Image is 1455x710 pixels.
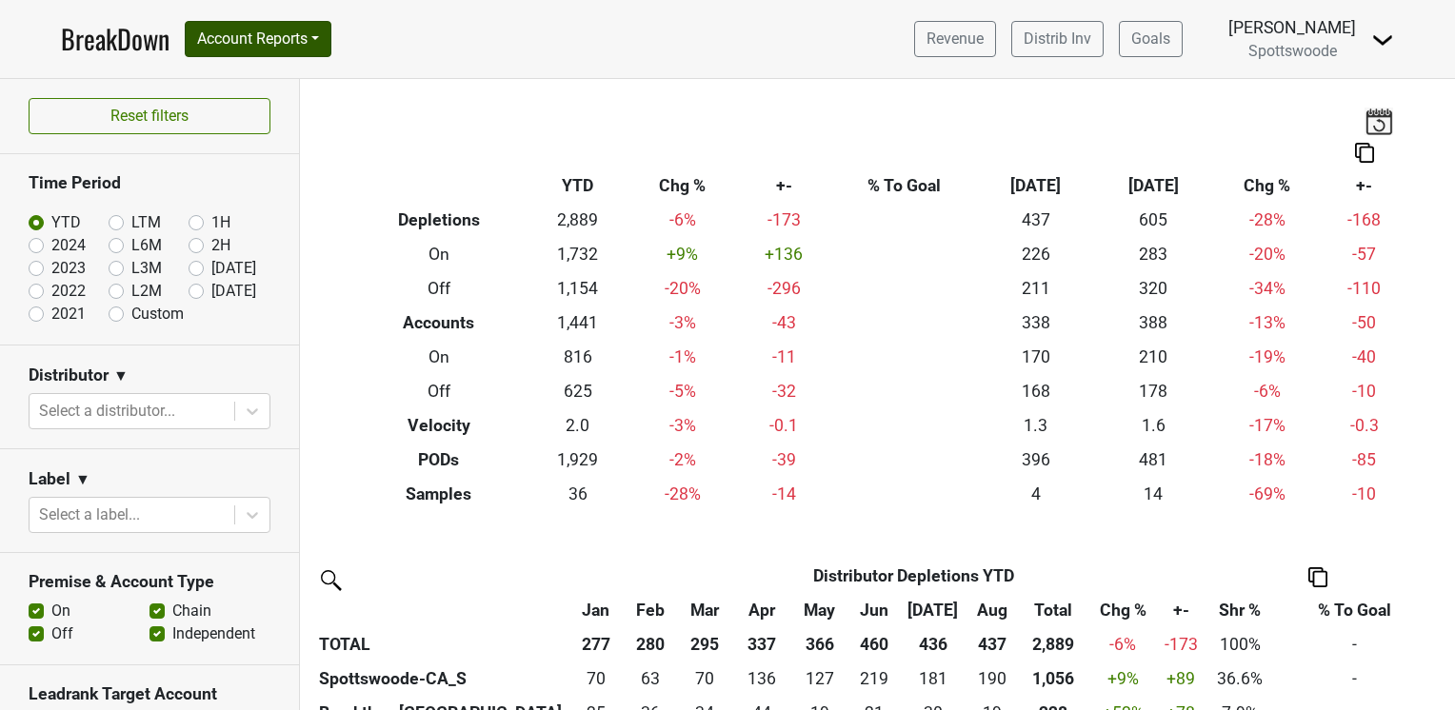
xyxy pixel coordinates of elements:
td: 2,889 [528,204,628,238]
td: 1,441 [528,306,628,341]
th: +-: activate to sort column ascending [1158,593,1204,627]
td: -57 [1323,238,1406,272]
td: -168 [1323,204,1406,238]
th: 337 [732,627,793,661]
th: 460 [847,627,901,661]
td: 181 [901,661,965,696]
div: 219 [851,666,897,691]
td: -34 % [1212,272,1323,306]
td: 481 [1095,443,1212,477]
a: BreakDown [61,19,169,59]
td: -5 % [628,374,738,408]
label: Chain [172,600,211,622]
img: Copy to clipboard [1355,143,1374,163]
td: 1,154 [528,272,628,306]
label: YTD [51,211,81,234]
td: +9 % [628,238,738,272]
th: +- [1323,169,1406,204]
th: TOTAL [314,627,568,661]
td: -20 % [628,272,738,306]
td: -28 % [1212,204,1323,238]
button: Reset filters [29,98,270,134]
td: 226 [977,238,1094,272]
td: -50 [1323,306,1406,341]
h3: Premise & Account Type [29,572,270,592]
td: 338 [977,306,1094,341]
td: -0.1 [737,408,830,443]
th: 280 [623,627,677,661]
label: 1H [211,211,230,234]
label: L2M [131,280,162,303]
td: -6 % [628,204,738,238]
td: -2 % [628,443,738,477]
td: - [1276,661,1433,696]
span: ▼ [113,365,129,387]
td: 1,929 [528,443,628,477]
label: 2H [211,234,230,257]
div: 63 [628,666,673,691]
span: ▼ [75,468,90,491]
th: Distributor Depletions YTD [623,559,1203,593]
td: -6 % [1212,374,1323,408]
td: 210 [1095,341,1212,375]
td: -40 [1323,341,1406,375]
td: 168 [977,374,1094,408]
td: -110 [1323,272,1406,306]
td: 388 [1095,306,1212,341]
div: +89 [1163,666,1199,691]
td: -3 % [628,306,738,341]
td: 1.6 [1095,408,1212,443]
td: -10 [1323,374,1406,408]
span: -6% [1109,635,1136,654]
td: -3 % [628,408,738,443]
th: 436 [901,627,965,661]
th: Depletions [349,204,529,238]
div: 127 [797,666,843,691]
td: +9 % [1087,661,1158,696]
td: 605 [1095,204,1212,238]
th: Mar: activate to sort column ascending [678,593,732,627]
td: -13 % [1212,306,1323,341]
div: 181 [906,666,960,691]
a: Distrib Inv [1011,21,1104,57]
th: May: activate to sort column ascending [792,593,847,627]
td: -173 [737,204,830,238]
td: 70 [568,661,623,696]
td: 190 [965,661,1019,696]
div: 190 [969,666,1015,691]
th: On [349,341,529,375]
td: 320 [1095,272,1212,306]
th: Velocity [349,408,529,443]
th: Chg %: activate to sort column ascending [1087,593,1158,627]
div: 70 [682,666,727,691]
h3: Label [29,469,70,489]
th: 295 [678,627,732,661]
th: 366 [792,627,847,661]
th: 2,889 [1019,627,1087,661]
td: 816 [528,341,628,375]
td: 4 [977,477,1094,511]
a: Goals [1119,21,1183,57]
td: -10 [1323,477,1406,511]
td: 100% [1204,627,1276,661]
th: Accounts [349,306,529,341]
td: - [1276,627,1433,661]
th: Aug: activate to sort column ascending [965,593,1019,627]
td: -17 % [1212,408,1323,443]
td: -0.3 [1323,408,1406,443]
td: -14 [737,477,830,511]
th: 437 [965,627,1019,661]
label: 2023 [51,257,86,280]
td: -39 [737,443,830,477]
th: On [349,238,529,272]
td: 1.3 [977,408,1094,443]
td: 2.0 [528,408,628,443]
th: Spottswoode-CA_S [314,661,568,696]
td: 437 [977,204,1094,238]
td: -11 [737,341,830,375]
label: LTM [131,211,161,234]
img: Copy to clipboard [1308,567,1327,587]
td: -19 % [1212,341,1323,375]
th: PODs [349,443,529,477]
td: -43 [737,306,830,341]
